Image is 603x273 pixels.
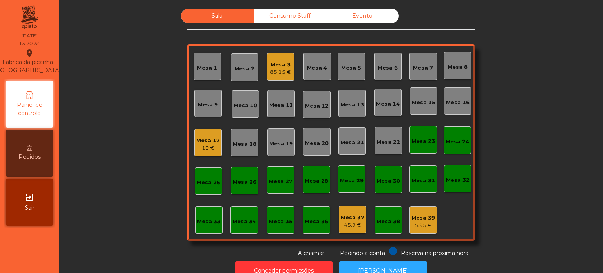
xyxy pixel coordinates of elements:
[305,177,328,185] div: Mesa 28
[411,137,435,145] div: Mesa 23
[305,102,329,110] div: Mesa 12
[376,100,400,108] div: Mesa 14
[198,101,218,109] div: Mesa 9
[196,144,220,152] div: 10 €
[233,140,256,148] div: Mesa 18
[270,61,291,69] div: Mesa 3
[446,99,470,106] div: Mesa 16
[305,139,329,147] div: Mesa 20
[411,214,435,222] div: Mesa 39
[305,218,328,225] div: Mesa 36
[254,9,326,23] div: Consumo Staff
[307,64,327,72] div: Mesa 4
[197,64,217,72] div: Mesa 1
[376,177,400,185] div: Mesa 30
[196,137,220,145] div: Mesa 17
[269,178,292,185] div: Mesa 27
[298,249,324,257] span: A chamar
[20,4,39,31] img: qpiato
[413,64,433,72] div: Mesa 7
[378,64,398,72] div: Mesa 6
[341,214,364,222] div: Mesa 37
[446,138,469,146] div: Mesa 24
[411,177,435,185] div: Mesa 31
[197,218,221,225] div: Mesa 33
[232,218,256,225] div: Mesa 34
[446,176,470,184] div: Mesa 32
[341,221,364,229] div: 45.9 €
[270,68,291,76] div: 85.15 €
[25,49,34,58] i: location_on
[269,101,293,109] div: Mesa 11
[412,99,435,106] div: Mesa 15
[269,140,293,148] div: Mesa 19
[340,101,364,109] div: Mesa 13
[8,101,51,117] span: Painel de controlo
[18,153,41,161] span: Pedidos
[25,204,35,212] span: Sair
[234,102,257,110] div: Mesa 10
[340,139,364,147] div: Mesa 21
[326,9,399,23] div: Evento
[341,64,361,72] div: Mesa 5
[340,177,364,185] div: Mesa 29
[448,63,468,71] div: Mesa 8
[21,32,38,39] div: [DATE]
[19,40,40,47] div: 13:20:34
[401,249,468,257] span: Reserva na próxima hora
[197,179,220,187] div: Mesa 25
[340,249,385,257] span: Pedindo a conta
[233,178,256,186] div: Mesa 26
[269,218,292,225] div: Mesa 35
[181,9,254,23] div: Sala
[411,222,435,229] div: 5.95 €
[376,138,400,146] div: Mesa 22
[234,65,254,73] div: Mesa 2
[25,192,34,202] i: exit_to_app
[376,218,400,225] div: Mesa 38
